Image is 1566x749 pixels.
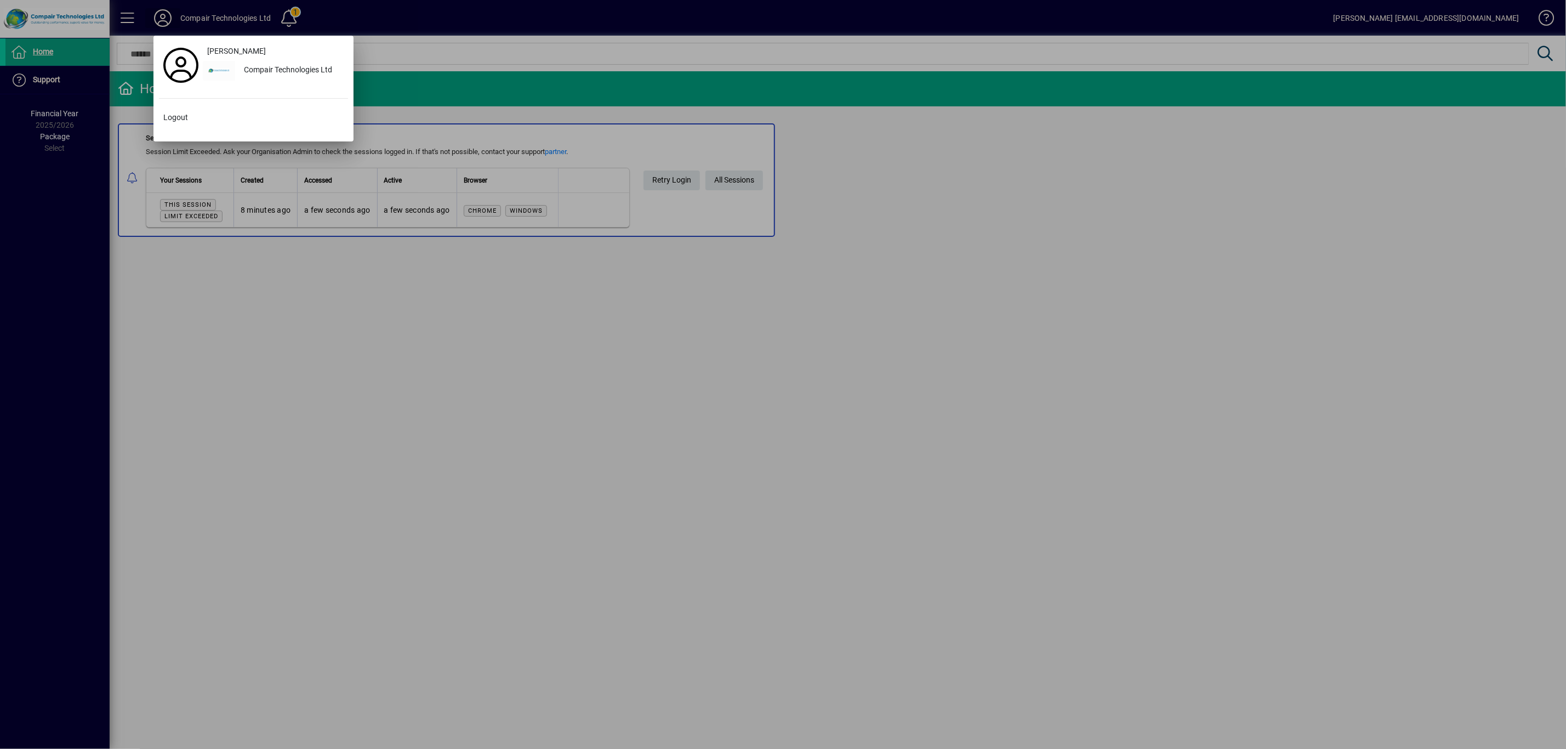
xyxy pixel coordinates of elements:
[159,107,348,127] button: Logout
[203,61,348,81] button: Compair Technologies Ltd
[163,112,188,123] span: Logout
[235,61,348,81] div: Compair Technologies Ltd
[207,46,266,57] span: [PERSON_NAME]
[159,55,203,75] a: Profile
[203,41,348,61] a: [PERSON_NAME]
